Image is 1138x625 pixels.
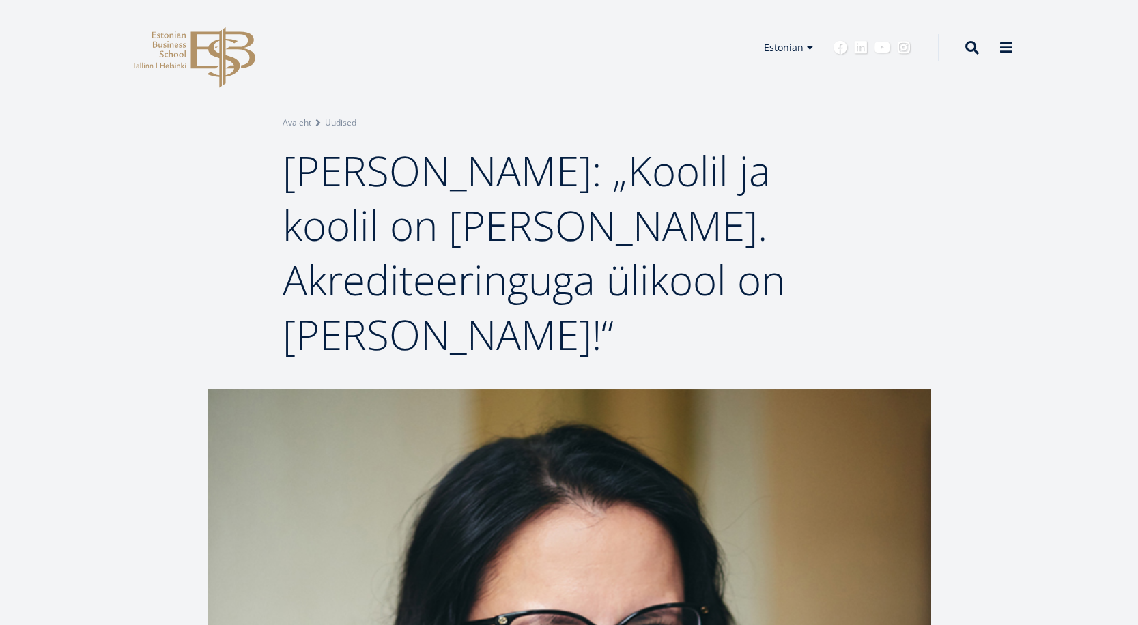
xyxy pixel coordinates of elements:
span: [PERSON_NAME]: „Koolil ja koolil on [PERSON_NAME]. Akrediteeringuga ülikool on [PERSON_NAME]!“ [283,143,785,362]
a: Avaleht [283,116,311,130]
a: Linkedin [854,41,868,55]
a: Youtube [874,41,890,55]
a: Facebook [834,41,847,55]
a: Uudised [325,116,356,130]
a: Instagram [897,41,911,55]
